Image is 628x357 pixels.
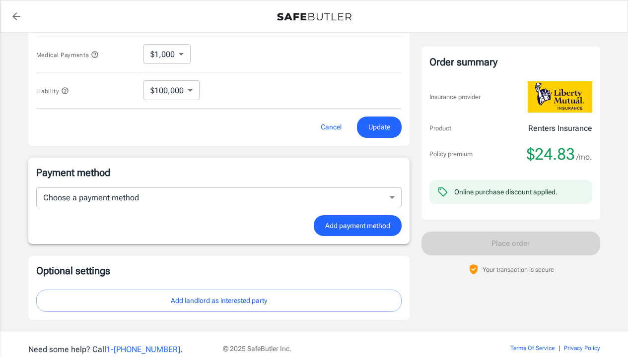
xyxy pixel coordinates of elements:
span: Update [368,121,390,133]
p: Policy premium [429,149,473,159]
p: Insurance provider [429,92,481,102]
p: Product [429,123,451,133]
div: $1,000 [143,44,191,64]
div: $100,000 [143,80,200,100]
img: Back to quotes [277,13,351,21]
a: Privacy Policy [564,345,600,352]
button: Cancel [309,117,353,138]
span: $24.83 [527,144,575,164]
span: Add payment method [325,220,390,232]
button: Add landlord as interested party [36,290,402,312]
p: Need some help? Call . [28,344,211,356]
p: Your transaction is secure [483,265,554,274]
img: Liberty Mutual [528,81,592,113]
button: Add payment method [314,215,402,237]
button: Liability [36,85,70,97]
a: Terms Of Service [510,345,555,352]
div: Online purchase discount applied. [454,187,558,197]
button: Update [357,117,402,138]
a: back to quotes [6,6,26,26]
span: | [558,345,560,352]
p: Renters Insurance [528,122,592,134]
span: /mo. [576,150,592,164]
div: Order summary [429,55,592,69]
p: Payment method [36,166,402,179]
a: 1-[PHONE_NUMBER] [106,345,180,354]
span: Liability [36,88,70,95]
span: Medical Payments [36,52,99,59]
button: Medical Payments [36,49,99,60]
p: Optional settings [36,264,402,278]
p: © 2025 SafeButler Inc. [223,344,454,354]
